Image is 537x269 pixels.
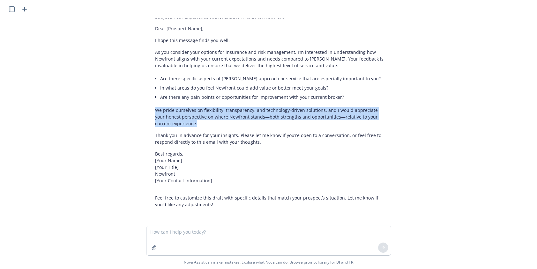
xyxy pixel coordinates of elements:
p: Best regards, [Your Name] [Your Title] Newfront [Your Contact Information] [155,150,387,184]
p: Dear [Prospect Name], [155,25,387,32]
p: We pride ourselves on flexibility, transparency, and technology-driven solutions, and I would app... [155,107,387,127]
a: TR [349,259,354,265]
span: Nova Assist can make mistakes. Explore what Nova can do: Browse prompt library for and [184,256,354,269]
p: Thank you in advance for your insights. Please let me know if you’re open to a conversation, or f... [155,132,387,145]
p: As you consider your options for insurance and risk management, I’m interested in understanding h... [155,49,387,69]
li: Are there specific aspects of [PERSON_NAME] approach or service that are especially important to ... [160,74,387,83]
a: BI [336,259,340,265]
p: I hope this message finds you well. [155,37,387,44]
p: Feel free to customize this draft with specific details that match your prospect’s situation. Let... [155,194,387,208]
li: Are there any pain points or opportunities for improvement with your current broker? [160,92,387,102]
li: In what areas do you feel Newfront could add value or better meet your goals? [160,83,387,92]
